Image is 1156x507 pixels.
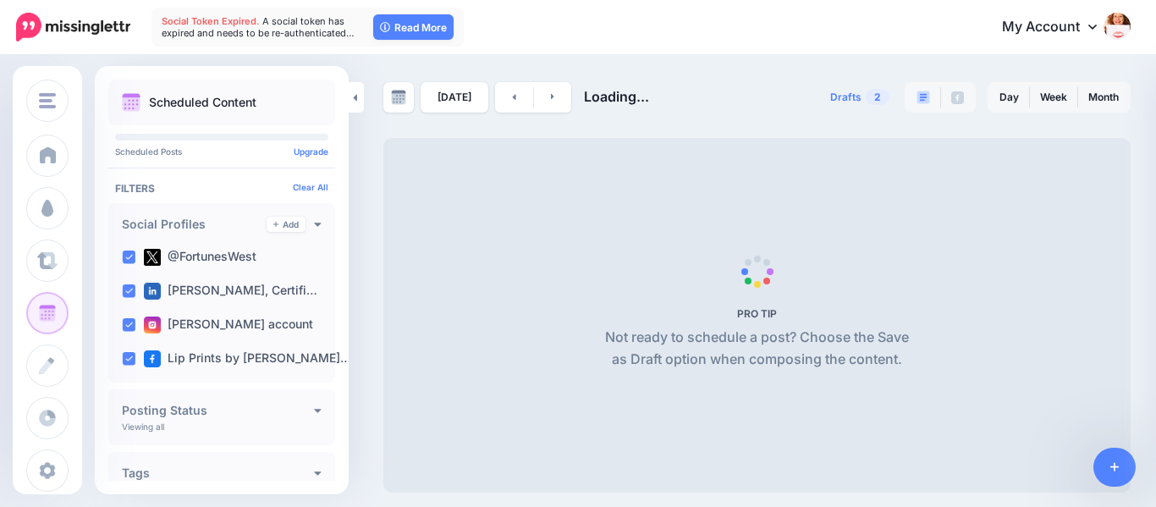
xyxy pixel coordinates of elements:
[122,422,164,432] p: Viewing all
[122,93,140,112] img: calendar.png
[1030,84,1077,111] a: Week
[951,91,964,104] img: facebook-grey-square.png
[144,350,161,367] img: facebook-square.png
[122,218,267,230] h4: Social Profiles
[917,91,930,104] img: paragraph-boxed.png
[122,467,314,479] h4: Tags
[989,84,1029,111] a: Day
[16,13,130,41] img: Missinglettr
[294,146,328,157] a: Upgrade
[144,249,161,266] img: twitter-square.png
[115,182,328,195] h4: Filters
[584,88,649,105] span: Loading...
[1078,84,1129,111] a: Month
[149,96,256,108] p: Scheduled Content
[144,317,313,333] label: [PERSON_NAME] account
[115,147,328,156] p: Scheduled Posts
[144,317,161,333] img: instagram-square.png
[830,92,861,102] span: Drafts
[373,14,454,40] a: Read More
[267,217,306,232] a: Add
[391,90,406,105] img: calendar-grey-darker.png
[144,283,317,300] label: [PERSON_NAME], Certifi…
[598,327,916,371] p: Not ready to schedule a post? Choose the Save as Draft option when composing the content.
[293,182,328,192] a: Clear All
[820,82,900,113] a: Drafts2
[144,350,351,367] label: Lip Prints by [PERSON_NAME]…
[122,405,314,416] h4: Posting Status
[421,82,488,113] a: [DATE]
[985,7,1131,48] a: My Account
[598,307,916,320] h5: PRO TIP
[162,15,355,39] span: A social token has expired and needs to be re-authenticated…
[162,15,260,27] span: Social Token Expired.
[866,89,889,105] span: 2
[144,283,161,300] img: linkedin-square.png
[144,249,256,266] label: @FortunesWest
[39,93,56,108] img: menu.png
